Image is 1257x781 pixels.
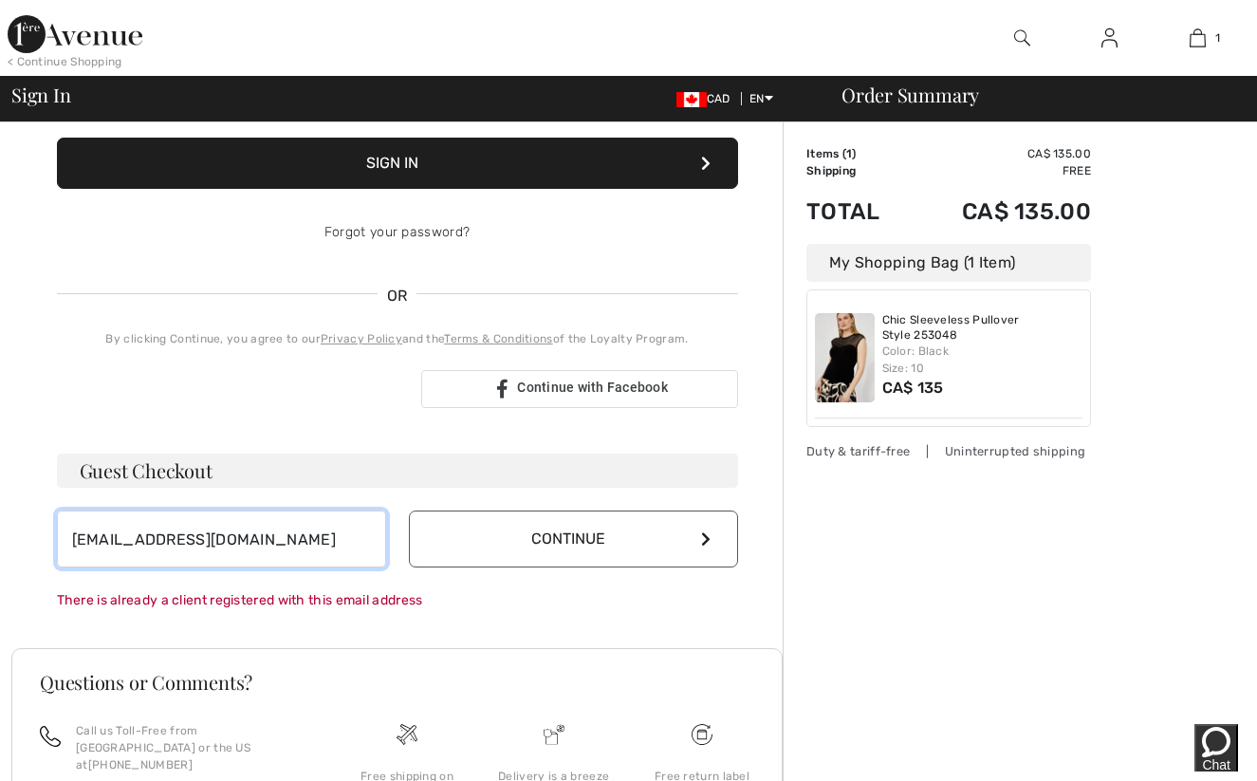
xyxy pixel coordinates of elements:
[1215,29,1220,46] span: 1
[806,179,910,244] td: Total
[57,138,738,189] button: Sign In
[692,724,712,745] img: Free shipping on orders over $99
[40,726,61,747] img: call
[676,92,707,107] img: Canadian Dollar
[1101,27,1118,49] img: My Info
[47,368,416,410] iframe: Sign in with Google Button
[324,224,470,240] a: Forgot your password?
[1014,27,1030,49] img: search the website
[1155,27,1241,49] a: 1
[444,332,552,345] a: Terms & Conditions
[88,758,193,772] a: [PHONE_NUMBER]
[8,53,122,70] div: < Continue Shopping
[397,724,417,745] img: Free shipping on orders over $99
[8,15,142,53] img: 1ère Avenue
[40,673,754,692] h3: Questions or Comments?
[910,179,1091,244] td: CA$ 135.00
[321,332,402,345] a: Privacy Policy
[819,85,1246,104] div: Order Summary
[846,147,852,160] span: 1
[57,511,386,567] input: E-mail
[882,343,1083,377] div: Color: Black Size: 10
[1086,27,1133,50] a: Sign In
[57,590,738,610] div: There is already a client registered with this email address
[378,285,417,307] span: OR
[68,33,97,48] span: Chat
[882,379,944,397] span: CA$ 135
[806,162,910,179] td: Shipping
[517,380,668,395] span: Continue with Facebook
[1190,27,1206,49] img: My Bag
[544,724,564,745] img: Delivery is a breeze since we pay the duties!
[1134,724,1238,772] iframe: Opens a widget where you can chat to one of our agents
[421,370,738,408] a: Continue with Facebook
[57,330,738,347] div: By clicking Continue, you agree to our and the of the Loyalty Program.
[910,162,1091,179] td: Free
[676,92,738,105] span: CAD
[882,313,1083,343] a: Chic Sleeveless Pullover Style 253048
[749,92,773,105] span: EN
[815,313,875,402] img: Chic Sleeveless Pullover Style 253048
[806,145,910,162] td: Items ( )
[806,442,1091,460] div: Duty & tariff-free | Uninterrupted shipping
[409,511,738,567] button: Continue
[806,244,1091,282] div: My Shopping Bag (1 Item)
[76,722,311,773] p: Call us Toll-Free from [GEOGRAPHIC_DATA] or the US at
[57,454,738,488] h3: Guest Checkout
[11,85,70,104] span: Sign In
[910,145,1091,162] td: CA$ 135.00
